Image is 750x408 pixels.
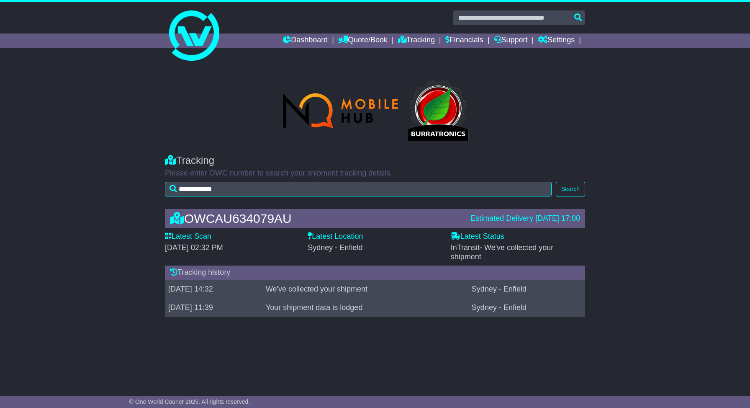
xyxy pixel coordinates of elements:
span: InTransit [451,243,554,261]
a: Financials [445,34,483,48]
span: [DATE] 02:32 PM [165,243,223,252]
label: Latest Scan [165,232,211,241]
img: GetCustomerLogo [280,75,470,146]
a: Quote/Book [338,34,388,48]
span: © One World Courier 2025. All rights reserved. [129,398,250,405]
td: [DATE] 14:32 [165,280,262,298]
td: [DATE] 11:39 [165,298,262,317]
a: Dashboard [283,34,328,48]
td: We've collected your shipment [262,280,468,298]
span: Sydney - Enfield [308,243,362,252]
a: Support [494,34,528,48]
button: Search [556,182,585,196]
div: Tracking history [165,266,585,280]
label: Latest Status [451,232,504,241]
a: Settings [538,34,575,48]
div: Estimated Delivery [DATE] 17:00 [470,214,580,223]
td: Sydney - Enfield [468,298,585,317]
td: Your shipment data is lodged [262,298,468,317]
span: - We've collected your shipment [451,243,554,261]
p: Please enter OWC number to search your shipment tracking details. [165,169,585,178]
div: Tracking [165,155,585,167]
a: Tracking [398,34,435,48]
label: Latest Location [308,232,363,241]
div: OWCAU634079AU [166,212,466,225]
td: Sydney - Enfield [468,280,585,298]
